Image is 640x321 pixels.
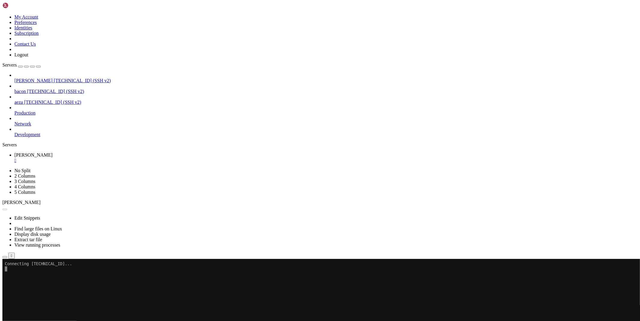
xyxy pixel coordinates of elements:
[14,121,31,126] span: Network
[8,253,15,259] button: 
[14,14,38,19] a: My Account
[14,52,28,57] a: Logout
[14,41,36,46] a: Contact Us
[14,152,638,163] a: maus
[2,142,638,148] div: Servers
[14,184,35,189] a: 4 Columns
[14,158,638,163] a: 
[14,110,638,116] a: Production
[2,62,41,67] a: Servers
[14,215,40,220] a: Edit Snippets
[14,78,53,83] span: [PERSON_NAME]
[14,173,35,178] a: 2 Columns
[14,179,35,184] a: 3 Columns
[14,100,23,105] span: aeza
[14,105,638,116] li: Production
[14,152,53,157] span: [PERSON_NAME]
[14,226,62,231] a: Find large files on Linux
[14,132,638,137] a: Development
[14,78,638,83] a: [PERSON_NAME] [TECHNICAL_ID] (SSH v2)
[14,83,638,94] li: bacon [TECHNICAL_ID] (SSH v2)
[2,200,41,205] span: [PERSON_NAME]
[14,121,638,127] a: Network
[14,116,638,127] li: Network
[2,2,562,7] x-row: Connecting [TECHNICAL_ID]...
[14,94,638,105] li: aeza [TECHNICAL_ID] (SSH v2)
[14,132,40,137] span: Development
[14,232,51,237] a: Display disk usage
[14,100,638,105] a: aeza [TECHNICAL_ID] (SSH v2)
[14,168,31,173] a: No Split
[14,31,39,36] a: Subscription
[14,110,35,115] span: Production
[14,20,37,25] a: Preferences
[24,100,81,105] span: [TECHNICAL_ID] (SSH v2)
[2,7,5,13] div: (0, 1)
[2,62,17,67] span: Servers
[2,2,37,8] img: Shellngn
[14,89,638,94] a: bacon [TECHNICAL_ID] (SSH v2)
[14,237,42,242] a: Extract tar file
[14,89,26,94] span: bacon
[14,127,638,137] li: Development
[14,190,35,195] a: 5 Columns
[11,253,12,258] div: 
[14,73,638,83] li: [PERSON_NAME] [TECHNICAL_ID] (SSH v2)
[54,78,111,83] span: [TECHNICAL_ID] (SSH v2)
[14,25,32,30] a: Identities
[14,242,60,247] a: View running processes
[27,89,84,94] span: [TECHNICAL_ID] (SSH v2)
